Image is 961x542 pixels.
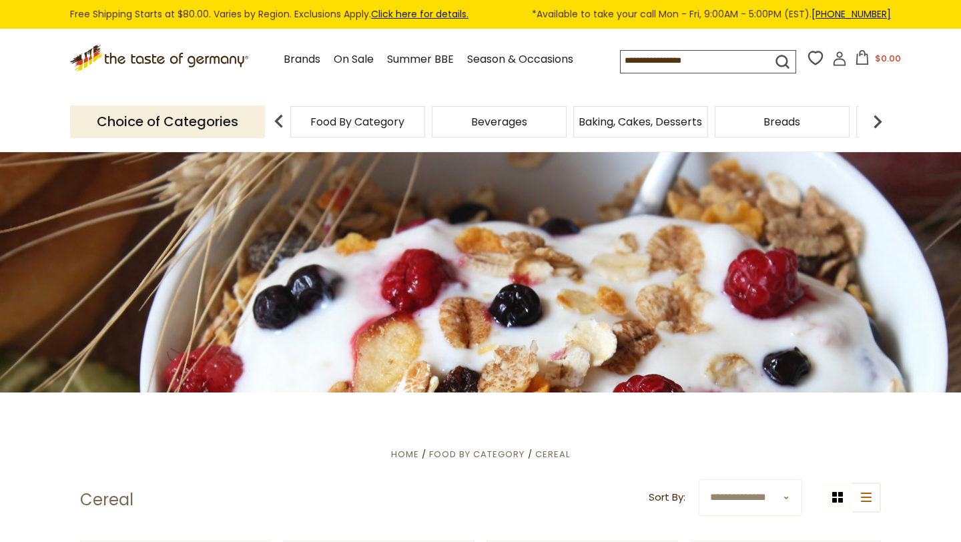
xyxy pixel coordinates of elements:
a: Home [391,448,419,461]
span: *Available to take your call Mon - Fri, 9:00AM - 5:00PM (EST). [532,7,891,22]
a: [PHONE_NUMBER] [812,7,891,21]
h1: Cereal [80,490,133,510]
a: Click here for details. [371,7,468,21]
span: $0.00 [875,52,901,65]
a: Food By Category [429,448,525,461]
label: Sort By: [649,489,685,506]
a: Summer BBE [387,51,454,69]
a: Breads [763,117,800,127]
a: Food By Category [310,117,404,127]
button: $0.00 [850,50,906,70]
a: Brands [284,51,320,69]
a: Baking, Cakes, Desserts [579,117,702,127]
a: On Sale [334,51,374,69]
img: previous arrow [266,108,292,135]
a: Cereal [535,448,570,461]
a: Season & Occasions [467,51,573,69]
div: Free Shipping Starts at $80.00. Varies by Region. Exclusions Apply. [70,7,891,22]
p: Choice of Categories [70,105,265,138]
img: next arrow [864,108,891,135]
a: Beverages [471,117,527,127]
